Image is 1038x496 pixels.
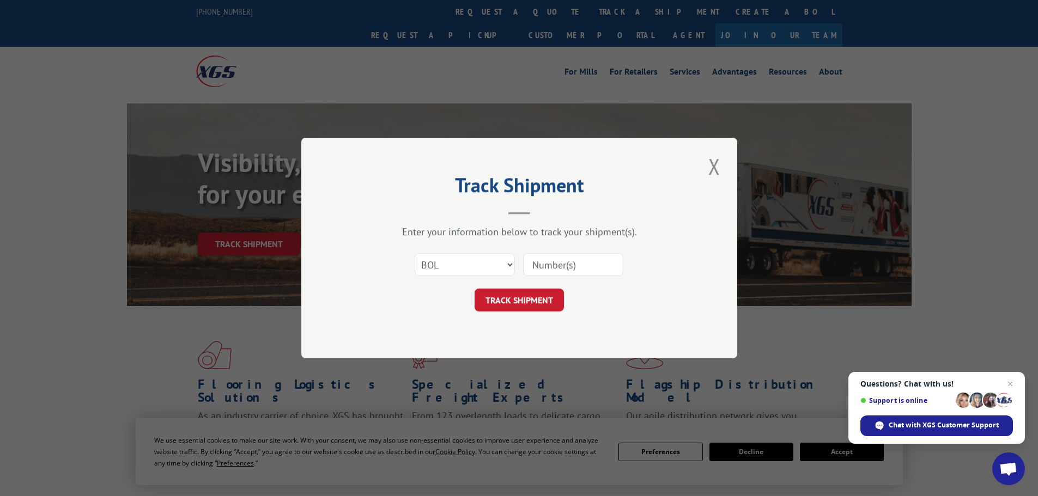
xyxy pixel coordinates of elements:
[475,289,564,311] button: TRACK SHIPMENT
[356,177,683,198] h2: Track Shipment
[356,225,683,238] div: Enter your information below to track your shipment(s).
[860,379,1013,388] span: Questions? Chat with us!
[860,415,1013,436] span: Chat with XGS Customer Support
[860,396,952,405] span: Support is online
[705,151,724,181] button: Close modal
[889,420,999,430] span: Chat with XGS Customer Support
[992,452,1025,485] a: Open chat
[523,253,623,276] input: Number(s)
